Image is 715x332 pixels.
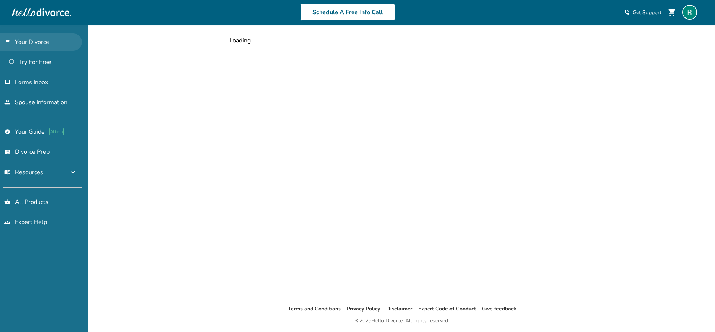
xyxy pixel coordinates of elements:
[418,305,476,312] a: Expert Code of Conduct
[229,36,575,45] div: Loading...
[4,169,10,175] span: menu_book
[347,305,380,312] a: Privacy Policy
[49,128,64,135] span: AI beta
[300,4,395,21] a: Schedule A Free Info Call
[15,78,48,86] span: Forms Inbox
[4,99,10,105] span: people
[4,199,10,205] span: shopping_basket
[624,9,661,16] a: phone_in_talkGet Support
[288,305,341,312] a: Terms and Conditions
[386,304,412,313] li: Disclaimer
[482,304,517,313] li: Give feedback
[4,39,10,45] span: flag_2
[4,129,10,135] span: explore
[69,168,77,177] span: expand_more
[633,9,661,16] span: Get Support
[682,5,697,20] img: René Benavides
[4,219,10,225] span: groups
[4,168,43,176] span: Resources
[355,316,449,325] div: © 2025 Hello Divorce. All rights reserved.
[4,79,10,85] span: inbox
[624,9,630,15] span: phone_in_talk
[667,8,676,17] span: shopping_cart
[4,149,10,155] span: list_alt_check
